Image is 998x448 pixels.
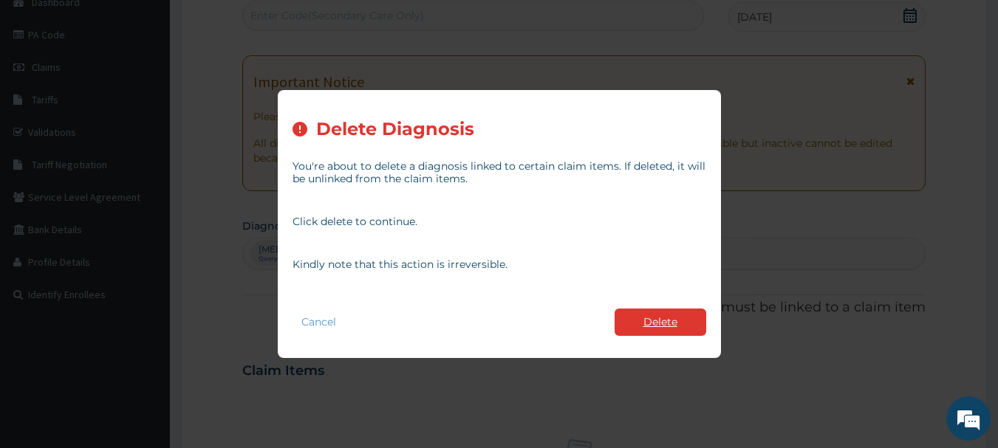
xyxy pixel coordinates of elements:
[293,216,706,228] p: Click delete to continue.
[242,7,278,43] div: Minimize live chat window
[86,131,204,280] span: We're online!
[293,258,706,271] p: Kindly note that this action is irreversible.
[293,311,345,333] button: Cancel
[316,120,474,139] h2: Delete Diagnosis
[293,160,706,185] p: You're about to delete a diagnosis linked to certain claim items. If deleted, it will be unlinked...
[77,83,248,102] div: Chat with us now
[7,294,281,346] textarea: Type your message and hit 'Enter'
[27,74,60,111] img: d_794563401_company_1708531726252_794563401
[615,309,706,336] button: Delete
